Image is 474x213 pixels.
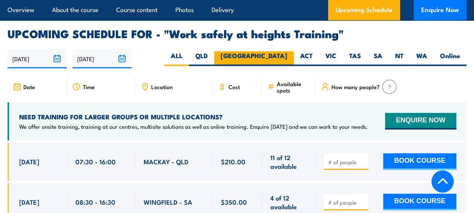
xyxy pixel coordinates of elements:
label: WA [410,51,434,66]
label: [GEOGRAPHIC_DATA] [214,51,294,66]
span: How many people? [331,83,380,90]
span: 11 of 12 available [270,153,307,171]
p: We offer onsite training, training at our centres, multisite solutions as well as online training... [19,123,368,130]
span: 08:30 - 16:30 [75,198,115,206]
span: Location [151,83,173,90]
span: Cost [229,83,240,90]
span: Date [23,83,35,90]
label: SA [367,51,389,66]
h2: UPCOMING SCHEDULE FOR - "Work safely at heights Training" [8,28,466,38]
span: 07:30 - 16:00 [75,157,116,166]
span: MACKAY - QLD [144,157,189,166]
span: $350.00 [221,198,247,206]
label: TAS [343,51,367,66]
label: NT [389,51,410,66]
button: ENQUIRE NOW [385,113,456,130]
input: # of people [328,199,366,206]
span: Time [83,83,95,90]
span: 4 of 12 available [270,193,307,211]
label: Online [434,51,466,66]
input: # of people [328,158,366,166]
label: VIC [319,51,343,66]
span: $210.00 [221,157,245,166]
input: To date [72,49,132,68]
button: BOOK COURSE [383,153,456,170]
span: [DATE] [19,157,39,166]
span: WINGFIELD - SA [144,198,192,206]
label: QLD [189,51,214,66]
h4: NEED TRAINING FOR LARGER GROUPS OR MULTIPLE LOCATIONS? [19,113,368,121]
span: [DATE] [19,198,39,206]
label: ALL [164,51,189,66]
label: ACT [294,51,319,66]
button: BOOK COURSE [383,194,456,210]
input: From date [8,49,67,68]
span: Available spots [277,80,310,93]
